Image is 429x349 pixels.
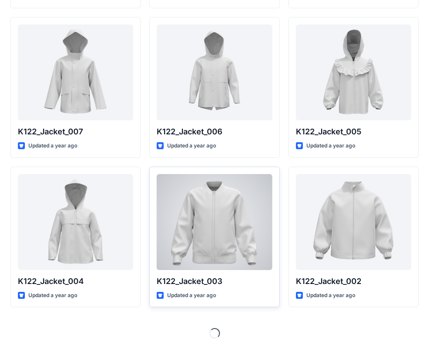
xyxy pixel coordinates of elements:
[18,275,133,287] p: K122_Jacket_004
[306,291,355,300] p: Updated a year ago
[296,174,411,270] a: K122_Jacket_002
[157,275,272,287] p: K122_Jacket_003
[18,126,133,138] p: K122_Jacket_007
[167,141,216,151] p: Updated a year ago
[157,24,272,120] a: K122_Jacket_006
[306,141,355,151] p: Updated a year ago
[28,291,77,300] p: Updated a year ago
[296,24,411,120] a: K122_Jacket_005
[167,291,216,300] p: Updated a year ago
[157,126,272,138] p: K122_Jacket_006
[28,141,77,151] p: Updated a year ago
[296,126,411,138] p: K122_Jacket_005
[18,24,133,120] a: K122_Jacket_007
[296,275,411,287] p: K122_Jacket_002
[18,174,133,270] a: K122_Jacket_004
[157,174,272,270] a: K122_Jacket_003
